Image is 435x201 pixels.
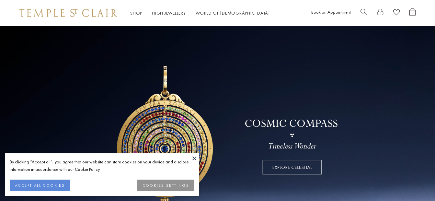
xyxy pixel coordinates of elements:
a: High JewelleryHigh Jewellery [152,10,186,16]
button: COOKIES SETTINGS [137,180,194,191]
button: ACCEPT ALL COOKIES [10,180,70,191]
a: World of [DEMOGRAPHIC_DATA]World of [DEMOGRAPHIC_DATA] [196,10,270,16]
a: Book an Appointment [311,9,351,15]
a: Open Shopping Bag [409,8,416,18]
a: View Wishlist [393,8,400,18]
iframe: Gorgias live chat messenger [403,171,429,195]
div: By clicking “Accept all”, you agree that our website can store cookies on your device and disclos... [10,158,194,173]
a: Search [361,8,367,18]
nav: Main navigation [130,9,270,17]
a: ShopShop [130,10,142,16]
img: Temple St. Clair [19,9,117,17]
